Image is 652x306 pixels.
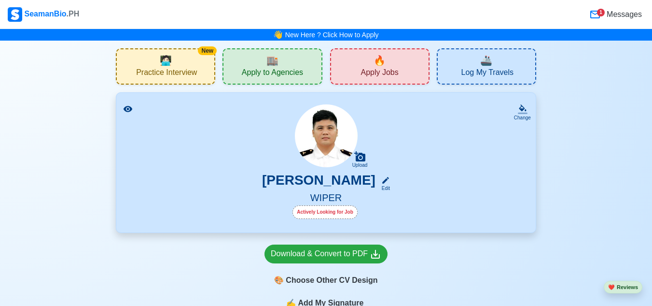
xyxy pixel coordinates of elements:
[461,68,513,80] span: Log My Travels
[242,68,303,80] span: Apply to Agencies
[514,114,531,121] div: Change
[597,9,605,16] div: 1
[266,53,278,68] span: agencies
[292,205,358,219] div: Actively Looking for Job
[608,284,615,290] span: heart
[285,31,379,39] a: New Here ? Click How to Apply
[604,281,642,294] button: heartReviews
[8,7,22,22] img: Logo
[160,53,172,68] span: interview
[377,185,390,192] div: Edit
[480,53,492,68] span: travel
[67,10,80,18] span: .PH
[264,271,388,290] div: Choose Other CV Design
[271,27,285,42] span: bell
[274,275,284,286] span: paint
[8,7,79,22] div: SeamanBio
[374,53,386,68] span: new
[605,9,642,20] span: Messages
[128,192,524,205] h5: WIPER
[264,245,388,263] a: Download & Convert to PDF
[136,68,197,80] span: Practice Interview
[262,172,375,192] h3: [PERSON_NAME]
[352,162,368,168] div: Upload
[198,46,217,55] div: New
[361,68,398,80] span: Apply Jobs
[271,248,381,260] div: Download & Convert to PDF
